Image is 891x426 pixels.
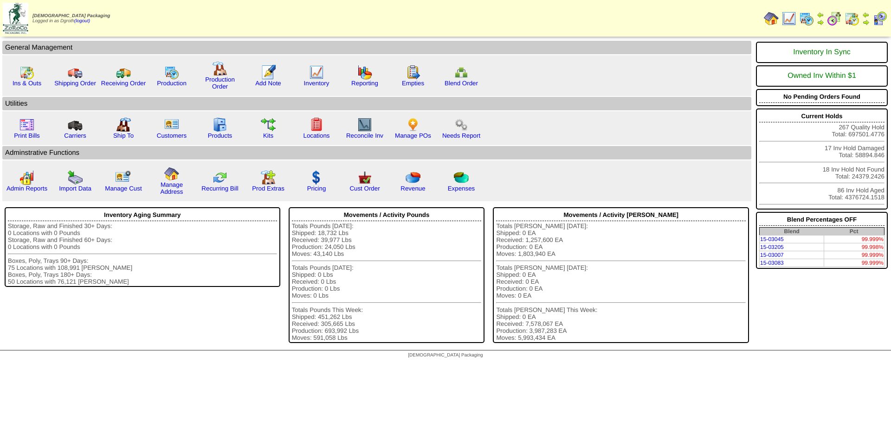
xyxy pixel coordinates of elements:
img: factory2.gif [116,117,131,132]
img: arrowright.gif [862,19,870,26]
img: managecust.png [115,170,132,185]
a: Kits [263,132,273,139]
td: General Management [2,41,751,54]
th: Blend [760,228,824,235]
img: truck.gif [68,65,83,80]
a: Manage Cust [105,185,142,192]
img: home.gif [164,166,179,181]
a: Import Data [59,185,91,192]
img: arrowright.gif [817,19,824,26]
a: Production Order [205,76,235,90]
img: zoroco-logo-small.webp [3,3,28,34]
span: Logged in as Dgroth [32,13,110,24]
img: home.gif [764,11,779,26]
img: line_graph.gif [309,65,324,80]
a: Reporting [351,80,378,87]
img: calendarinout.gif [845,11,859,26]
td: Adminstrative Functions [2,146,751,159]
a: Empties [402,80,424,87]
a: Expenses [448,185,475,192]
th: Pct [824,228,884,235]
a: Locations [303,132,329,139]
span: [DEMOGRAPHIC_DATA] Packaging [408,353,483,358]
a: Ship To [113,132,134,139]
div: Owned Inv Within $1 [759,67,885,85]
img: locations.gif [309,117,324,132]
img: arrowleft.gif [817,11,824,19]
td: 99.999% [824,251,884,259]
img: calendarprod.gif [799,11,814,26]
img: calendarblend.gif [827,11,842,26]
a: Add Note [255,80,281,87]
img: orders.gif [261,65,276,80]
div: No Pending Orders Found [759,91,885,103]
img: calendarinout.gif [19,65,34,80]
img: workflow.gif [261,117,276,132]
img: reconcile.gif [213,170,227,185]
div: Blend Percentages OFF [759,214,885,226]
img: calendarprod.gif [164,65,179,80]
div: Totals Pounds [DATE]: Shipped: 18,732 Lbs Received: 39,977 Lbs Production: 24,050 Lbs Moves: 43,1... [292,223,482,341]
img: invoice2.gif [19,117,34,132]
img: customers.gif [164,117,179,132]
a: Print Bills [14,132,40,139]
a: (logout) [74,19,90,24]
div: Inventory In Sync [759,44,885,61]
a: Cust Order [349,185,380,192]
div: Storage, Raw and Finished 30+ Days: 0 Locations with 0 Pounds Storage, Raw and Finished 60+ Days:... [8,223,277,285]
div: Totals [PERSON_NAME] [DATE]: Shipped: 0 EA Received: 1,257,600 EA Production: 0 EA Moves: 1,803,9... [496,223,746,341]
img: workflow.png [454,117,469,132]
a: Blend Order [445,80,478,87]
img: truck3.gif [68,117,83,132]
a: Revenue [400,185,425,192]
img: graph2.png [19,170,34,185]
a: 15-03083 [760,260,784,266]
div: 267 Quality Hold Total: 697501.4776 17 Inv Hold Damaged Total: 58894.846 18 Inv Hold Not Found To... [756,108,888,210]
a: Products [208,132,232,139]
a: Receiving Order [101,80,146,87]
img: dollar.gif [309,170,324,185]
a: Carriers [64,132,86,139]
a: Manage POs [395,132,431,139]
img: truck2.gif [116,65,131,80]
img: cabinet.gif [213,117,227,132]
img: arrowleft.gif [862,11,870,19]
a: 15-03045 [760,236,784,242]
a: 15-03205 [760,244,784,250]
img: pie_chart.png [406,170,420,185]
td: 99.998% [824,243,884,251]
img: prodextras.gif [261,170,276,185]
img: network.png [454,65,469,80]
a: Manage Address [161,181,183,195]
a: Reconcile Inv [346,132,383,139]
a: Ins & Outs [13,80,41,87]
a: Customers [157,132,187,139]
img: factory.gif [213,61,227,76]
td: Utilities [2,97,751,110]
td: 99.999% [824,259,884,267]
img: pie_chart2.png [454,170,469,185]
a: Prod Extras [252,185,284,192]
a: Recurring Bill [201,185,238,192]
img: po.png [406,117,420,132]
img: workorder.gif [406,65,420,80]
div: Inventory Aging Summary [8,209,277,221]
img: line_graph.gif [781,11,796,26]
div: Movements / Activity Pounds [292,209,482,221]
span: [DEMOGRAPHIC_DATA] Packaging [32,13,110,19]
td: 99.999% [824,235,884,243]
div: Current Holds [759,110,885,122]
a: Production [157,80,187,87]
a: Pricing [307,185,326,192]
img: import.gif [68,170,83,185]
a: Inventory [304,80,329,87]
a: Needs Report [442,132,480,139]
div: Movements / Activity [PERSON_NAME] [496,209,746,221]
a: Admin Reports [6,185,47,192]
a: 15-03007 [760,252,784,258]
img: line_graph2.gif [357,117,372,132]
img: graph.gif [357,65,372,80]
a: Shipping Order [54,80,96,87]
img: calendarcustomer.gif [872,11,887,26]
img: cust_order.png [357,170,372,185]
